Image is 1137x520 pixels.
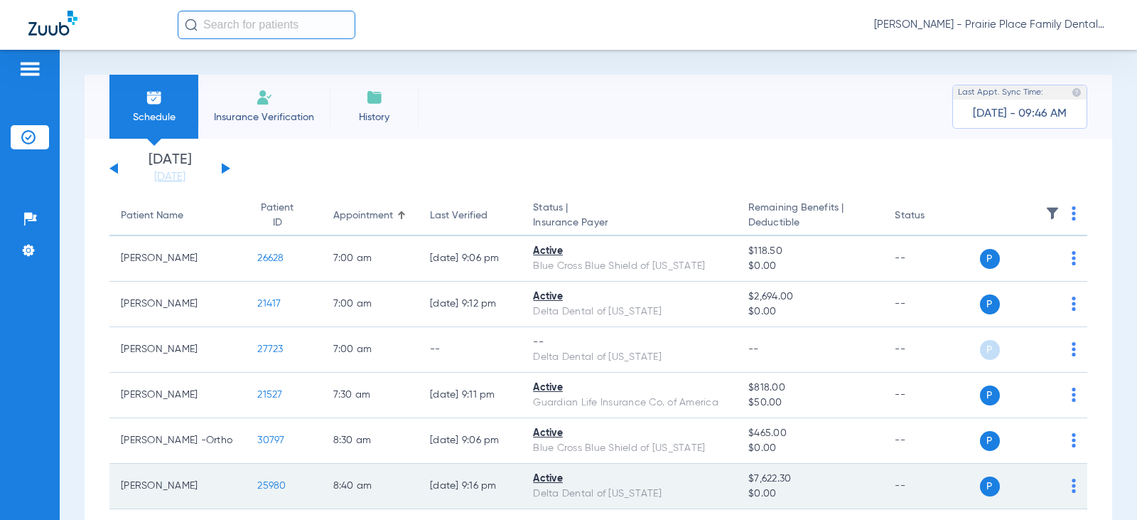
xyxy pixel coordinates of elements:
div: Active [533,244,726,259]
th: Status | [522,196,737,236]
div: Patient Name [121,208,235,223]
img: hamburger-icon [18,60,41,78]
span: $50.00 [748,396,872,410]
img: group-dot-blue.svg [1072,251,1076,265]
a: [DATE] [127,170,212,184]
div: Patient ID [257,201,297,230]
div: Appointment [333,208,393,223]
td: -- [883,236,979,282]
td: [PERSON_NAME] [109,236,246,282]
td: [PERSON_NAME] -Ortho [109,418,246,464]
span: $0.00 [748,441,872,456]
span: History [340,110,408,124]
span: Insurance Verification [209,110,319,124]
th: Status [883,196,979,236]
td: -- [419,327,522,373]
img: group-dot-blue.svg [1072,297,1076,311]
span: -- [748,344,759,354]
span: P [980,295,1000,314]
td: 8:30 AM [322,418,419,464]
span: $7,622.30 [748,472,872,487]
span: $818.00 [748,381,872,396]
div: Blue Cross Blue Shield of [US_STATE] [533,441,726,456]
input: Search for patients [178,11,355,39]
span: 21417 [257,299,281,309]
td: [DATE] 9:11 PM [419,373,522,418]
td: 7:00 AM [322,236,419,282]
td: [PERSON_NAME] [109,464,246,509]
span: P [980,249,1000,269]
div: Last Verified [430,208,487,223]
img: group-dot-blue.svg [1072,342,1076,356]
td: 7:00 AM [322,327,419,373]
span: $0.00 [748,259,872,274]
span: P [980,340,1000,360]
span: P [980,386,1000,405]
span: $465.00 [748,426,872,441]
div: Last Verified [430,208,510,223]
div: Patient Name [121,208,183,223]
td: -- [883,373,979,418]
div: Appointment [333,208,408,223]
li: [DATE] [127,153,212,184]
span: P [980,431,1000,451]
td: -- [883,282,979,327]
span: $0.00 [748,304,872,319]
img: group-dot-blue.svg [1072,388,1076,402]
td: [DATE] 9:06 PM [419,236,522,282]
td: [PERSON_NAME] [109,327,246,373]
span: Deductible [748,216,872,230]
td: [DATE] 9:12 PM [419,282,522,327]
div: Active [533,472,726,487]
span: Schedule [120,110,188,124]
div: Blue Cross Blue Shield of [US_STATE] [533,259,726,274]
span: $0.00 [748,487,872,502]
img: last sync help info [1072,87,1082,97]
td: 7:00 AM [322,282,419,327]
td: [PERSON_NAME] [109,373,246,418]
span: 27723 [257,344,283,354]
td: -- [883,464,979,509]
div: Delta Dental of [US_STATE] [533,350,726,365]
span: $118.50 [748,244,872,259]
td: [DATE] 9:06 PM [419,418,522,464]
img: filter.svg [1045,206,1060,221]
img: Manual Insurance Verification [256,89,273,106]
img: group-dot-blue.svg [1072,479,1076,493]
div: Patient ID [257,201,310,230]
div: Active [533,426,726,441]
td: [PERSON_NAME] [109,282,246,327]
span: P [980,477,1000,497]
div: Delta Dental of [US_STATE] [533,487,726,502]
td: -- [883,418,979,464]
td: -- [883,327,979,373]
span: 26628 [257,253,284,263]
td: 8:40 AM [322,464,419,509]
img: Search Icon [185,18,198,31]
span: 25980 [257,481,286,491]
img: group-dot-blue.svg [1072,206,1076,221]
img: History [366,89,383,106]
div: -- [533,335,726,350]
img: Schedule [146,89,163,106]
span: Last Appt. Sync Time: [958,85,1043,100]
img: Zuub Logo [28,11,77,36]
td: 7:30 AM [322,373,419,418]
span: Insurance Payer [533,216,726,230]
div: Guardian Life Insurance Co. of America [533,396,726,410]
span: [PERSON_NAME] - Prairie Place Family Dental [874,18,1109,32]
th: Remaining Benefits | [737,196,883,236]
span: $2,694.00 [748,290,872,304]
div: Active [533,290,726,304]
div: Active [533,381,726,396]
span: [DATE] - 09:46 AM [973,107,1067,121]
div: Delta Dental of [US_STATE] [533,304,726,319]
img: group-dot-blue.svg [1072,433,1076,447]
td: [DATE] 9:16 PM [419,464,522,509]
span: 30797 [257,435,284,445]
span: 21527 [257,390,282,400]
